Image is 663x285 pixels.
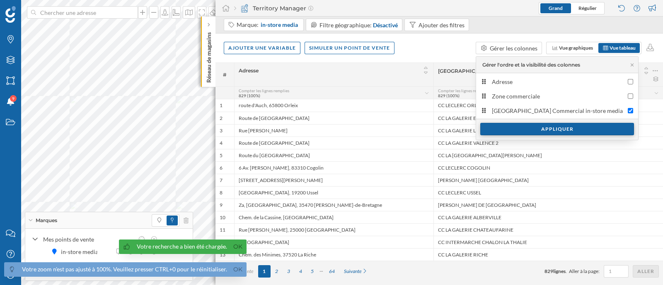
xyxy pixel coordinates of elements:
[237,21,299,29] div: Marque:
[433,99,663,112] div: CC LECLERC ORLEIX
[433,174,663,186] div: [PERSON_NAME] [GEOGRAPHIC_DATA]
[433,236,663,248] div: CC INTERMARCHE CHALON LA THALIE
[553,268,566,274] span: lignes
[234,211,433,223] div: Chem. de la Cassine, [GEOGRAPHIC_DATA]
[137,242,227,251] div: Votre recherche a bien été chargée.
[433,248,663,261] div: CC LA GALERIE RICHE
[231,242,244,251] a: Ok
[433,124,663,137] div: CC LA GALERIE LA CASERNE DE BONNE
[234,161,433,174] div: 6 Av. [PERSON_NAME], 83310 Cogolin
[438,93,460,98] span: 829 (100%)
[220,189,223,196] div: 8
[220,227,225,233] div: 11
[628,108,633,113] input: [GEOGRAPHIC_DATA] Commercial in-store media
[220,127,223,134] div: 3
[438,88,489,93] span: Compter les lignes remplies
[220,102,223,109] div: 1
[220,239,225,246] div: 12
[220,214,225,221] div: 10
[492,77,624,86] div: Adresse
[433,137,663,149] div: CC LA GALERIE VALENCE 2
[43,235,133,244] div: Mes points de vente
[234,186,433,199] div: [GEOGRAPHIC_DATA], 19200 Ussel
[549,5,563,11] span: Grand
[234,236,433,248] div: [GEOGRAPHIC_DATA]
[220,71,230,79] span: #
[240,4,249,12] img: territory-manager.svg
[492,92,624,101] div: Zone commerciale
[490,44,537,53] div: Gérer les colonnes
[433,211,663,223] div: CC LA GALERIE ALBERVILLE
[234,199,433,211] div: Za, [GEOGRAPHIC_DATA], 35470 [PERSON_NAME]-de-Bretagne
[566,268,567,274] span: .
[234,99,433,112] div: route d'Auch, 65800 Orleix
[239,93,260,98] span: 829 (100%)
[220,177,223,184] div: 7
[438,68,564,74] span: [GEOGRAPHIC_DATA] Commercial in-store media
[13,6,53,13] span: Assistance
[231,265,244,274] a: Ok
[261,21,298,29] span: in-store media
[5,6,16,23] img: Logo Geoblink
[433,223,663,236] div: CC LA GALERIE CHATEAUFARINE
[220,140,223,146] div: 4
[12,94,15,103] span: 9
[234,248,433,261] div: Chem. des Minimes, 37520 La Riche
[544,268,553,274] span: 829
[433,112,663,124] div: CC LA GALERIE ESPACE FENOUILLET
[433,161,663,174] div: CC LECLERC COGOLIN
[433,199,663,211] div: [PERSON_NAME] DE [GEOGRAPHIC_DATA]
[628,93,633,99] input: Zone commerciale
[234,4,313,12] div: Territory Manager
[492,106,624,115] div: [GEOGRAPHIC_DATA] Commercial in-store media
[220,165,223,171] div: 6
[234,149,433,161] div: Route du [GEOGRAPHIC_DATA]
[234,124,433,137] div: Rue [PERSON_NAME]
[419,21,465,29] div: Ajouter des filtres
[559,45,593,51] span: Vue graphiques
[36,217,57,224] span: Marques
[433,149,663,161] div: CC LA [GEOGRAPHIC_DATA][PERSON_NAME]
[205,29,213,83] p: Réseau de magasins
[239,88,289,93] span: Compter les lignes remplies
[234,174,433,186] div: [STREET_ADDRESS][PERSON_NAME]
[373,21,398,29] div: Désactivé
[319,22,372,29] span: Filtre géographique:
[234,223,433,236] div: Rue [PERSON_NAME], 25000 [GEOGRAPHIC_DATA]
[220,152,223,159] div: 5
[234,137,433,149] div: Route de [GEOGRAPHIC_DATA]
[606,267,626,275] input: 1
[628,79,633,84] input: Adresse
[234,112,433,124] div: Route de [GEOGRAPHIC_DATA]
[433,186,663,199] div: CC LECLERC USSEL
[569,268,600,275] span: Aller à la page:
[578,5,597,11] span: Régulier
[239,67,259,74] span: Adresse
[482,61,580,69] div: Gérer l'ordre et la visibilité des colonnes
[220,115,223,122] div: 2
[22,265,227,273] div: Votre zoom n'est pas ajusté à 100%. Veuillez presser CTRL+0 pour le réinitialiser.
[220,202,223,208] div: 9
[610,45,636,51] span: Vue tableau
